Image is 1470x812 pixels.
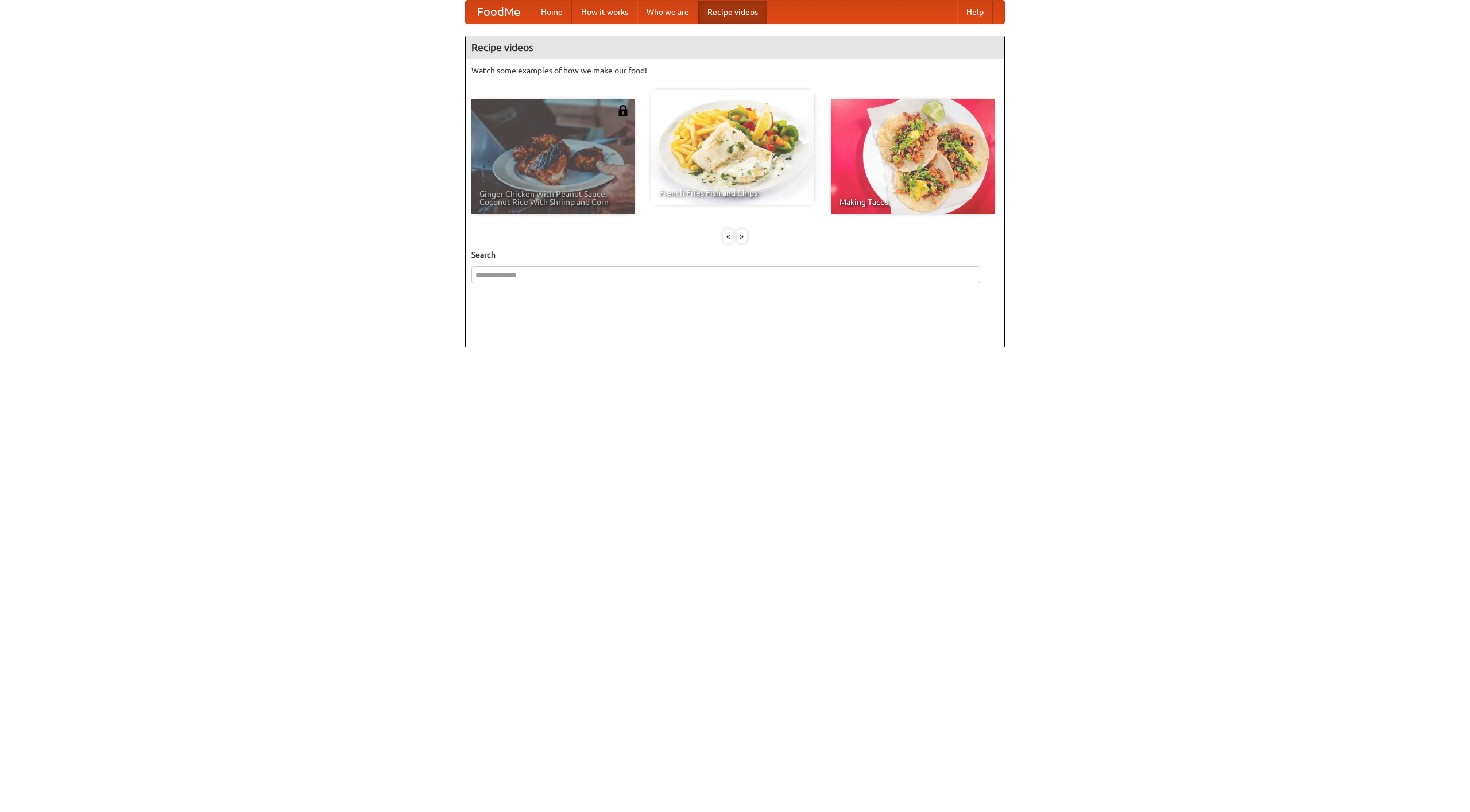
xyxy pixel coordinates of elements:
h5: Search [471,249,999,261]
a: French Fries Fish and Chips [651,90,814,205]
h4: Recipe videos [466,36,1004,59]
a: FoodMe [466,1,532,24]
a: Making Tacos [831,99,995,214]
div: » [737,229,747,243]
a: Who we are [637,1,698,24]
span: French Fries Fish and Chips [659,189,806,197]
img: 483408.png [617,105,629,116]
a: Recipe videos [698,1,767,24]
a: Home [532,1,572,24]
a: How it works [572,1,637,24]
div: « [723,229,733,243]
a: Help [957,1,993,24]
span: Making Tacos [840,198,987,206]
p: Watch some examples of how we make our food! [471,65,999,76]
